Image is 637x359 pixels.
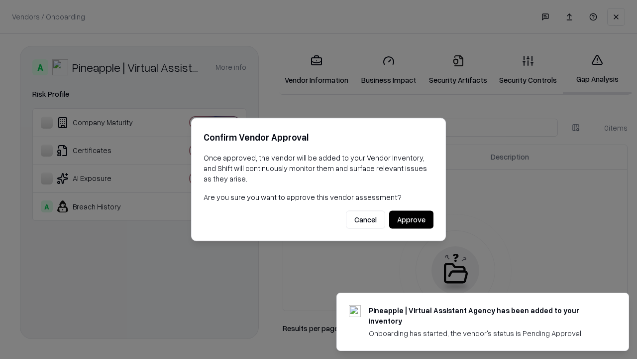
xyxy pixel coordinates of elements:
[204,130,433,145] h2: Confirm Vendor Approval
[346,211,385,229] button: Cancel
[369,328,605,339] div: Onboarding has started, the vendor's status is Pending Approval.
[389,211,433,229] button: Approve
[349,305,361,317] img: trypineapple.com
[369,305,605,326] div: Pineapple | Virtual Assistant Agency has been added to your inventory
[204,192,433,202] p: Are you sure you want to approve this vendor assessment?
[204,153,433,184] p: Once approved, the vendor will be added to your Vendor Inventory, and Shift will continuously mon...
